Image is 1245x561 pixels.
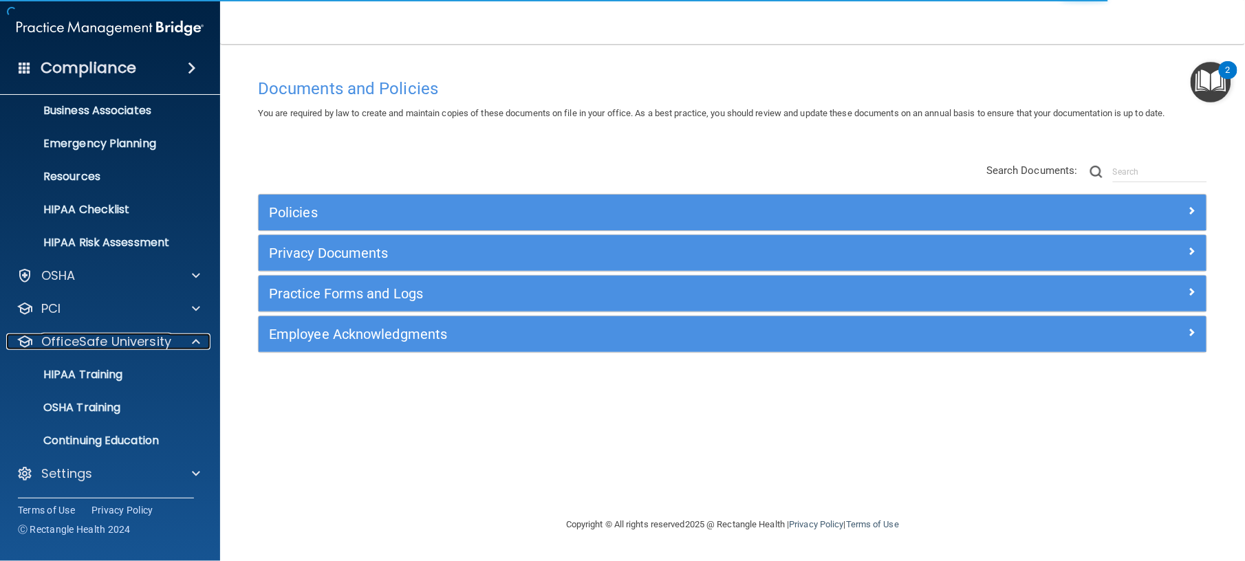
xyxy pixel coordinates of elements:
span: Ⓒ Rectangle Health 2024 [18,522,131,536]
a: Privacy Policy [91,503,153,517]
a: Privacy Policy [789,519,843,529]
p: Resources [9,170,197,184]
input: Search [1113,162,1207,182]
a: Privacy Documents [269,242,1196,264]
p: PCI [41,300,61,317]
p: Emergency Planning [9,137,197,151]
p: Continuing Education [9,434,197,448]
a: Policies [269,201,1196,223]
a: Practice Forms and Logs [269,283,1196,305]
p: Business Associates [9,104,197,118]
a: Settings [17,465,200,482]
p: OSHA Training [9,401,120,415]
h5: Privacy Documents [269,245,960,261]
a: Terms of Use [846,519,899,529]
span: You are required by law to create and maintain copies of these documents on file in your office. ... [258,108,1165,118]
a: Employee Acknowledgments [269,323,1196,345]
h4: Documents and Policies [258,80,1207,98]
img: ic-search.3b580494.png [1090,166,1103,178]
h5: Employee Acknowledgments [269,327,960,342]
div: Copyright © All rights reserved 2025 @ Rectangle Health | | [481,503,984,547]
a: Terms of Use [18,503,75,517]
img: PMB logo [17,14,204,42]
p: HIPAA Training [9,368,122,382]
button: Open Resource Center, 2 new notifications [1191,62,1231,102]
h4: Compliance [41,58,136,78]
div: 2 [1226,70,1231,88]
a: OfficeSafe University [17,333,200,350]
p: HIPAA Risk Assessment [9,236,197,250]
p: OfficeSafe University [41,333,171,350]
a: OSHA [17,267,200,284]
span: Search Documents: [986,164,1078,177]
h5: Practice Forms and Logs [269,286,960,301]
p: HIPAA Checklist [9,203,197,217]
a: PCI [17,300,200,317]
p: Settings [41,465,92,482]
iframe: Drift Widget Chat Controller [1008,464,1228,518]
p: OSHA [41,267,76,284]
h5: Policies [269,205,960,220]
